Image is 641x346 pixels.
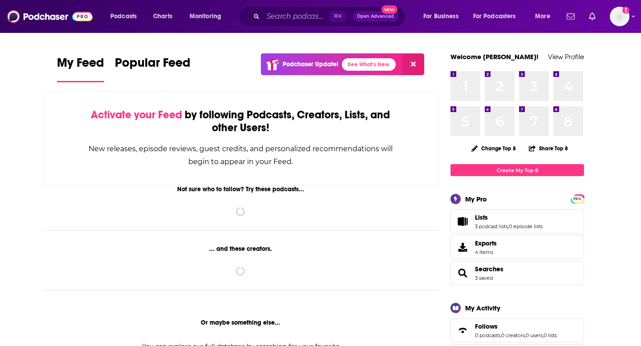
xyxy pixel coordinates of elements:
span: Activate your Feed [91,108,182,121]
a: 3 podcast lists [475,223,508,229]
span: ⌘ K [329,11,346,22]
a: Searches [454,267,471,279]
span: , [525,332,526,338]
span: More [535,10,550,23]
button: Share Top 8 [528,140,568,157]
img: Podchaser - Follow, Share and Rate Podcasts [7,8,93,25]
a: Charts [147,9,178,24]
a: Searches [475,265,503,273]
span: Monitoring [190,10,221,23]
button: open menu [104,9,148,24]
div: ... and these creators. [43,245,438,253]
span: , [508,223,509,229]
span: My Feed [57,55,104,76]
a: Lists [454,215,471,228]
button: open menu [183,9,233,24]
a: Popular Feed [115,55,191,82]
button: Change Top 8 [466,143,521,154]
a: 3 saved [475,275,493,281]
a: 0 episode lists [509,223,543,229]
span: , [543,332,544,338]
span: Logged in as PTEPR25 [610,7,629,26]
span: Exports [475,239,497,247]
div: My Activity [465,304,500,312]
span: Follows [475,322,498,330]
a: 0 lists [544,332,557,338]
img: User Profile [610,7,629,26]
span: Open Advanced [357,14,394,19]
span: Follows [450,318,584,342]
div: New releases, episode reviews, guest credits, and personalized recommendations will begin to appe... [88,142,394,168]
a: Follows [454,324,471,337]
button: open menu [467,9,529,24]
button: Show profile menu [610,7,629,26]
a: My Feed [57,55,104,82]
span: Exports [454,241,471,253]
a: Exports [450,235,584,259]
span: Searches [450,261,584,285]
a: Show notifications dropdown [585,9,599,24]
a: Welcome [PERSON_NAME]! [450,52,539,61]
a: Follows [475,322,557,330]
button: open menu [417,9,470,24]
div: My Pro [465,195,487,203]
a: See What's New [342,58,396,71]
a: View Profile [548,52,584,61]
span: For Podcasters [473,10,516,23]
div: Search podcasts, credits, & more... [247,6,414,27]
span: Lists [475,213,488,221]
a: PRO [572,195,583,202]
span: Lists [450,209,584,233]
a: Lists [475,213,543,221]
input: Search podcasts, credits, & more... [263,9,329,24]
button: open menu [529,9,561,24]
div: by following Podcasts, Creators, Lists, and other Users! [88,109,394,134]
a: 0 podcasts [475,332,500,338]
div: Not sure who to follow? Try these podcasts... [43,185,438,193]
a: Show notifications dropdown [563,9,578,24]
svg: Add a profile image [622,7,629,14]
div: Or maybe something else... [43,319,438,326]
span: 4 items [475,249,497,255]
span: Podcasts [110,10,137,23]
a: 0 users [526,332,543,338]
span: New [381,5,398,14]
p: Podchaser Update! [283,60,338,68]
span: Charts [153,10,172,23]
button: Open AdvancedNew [353,11,398,22]
span: PRO [572,196,583,202]
a: 0 creators [501,332,525,338]
a: Create My Top 8 [450,164,584,176]
span: Popular Feed [115,55,191,76]
span: For Business [423,10,458,23]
